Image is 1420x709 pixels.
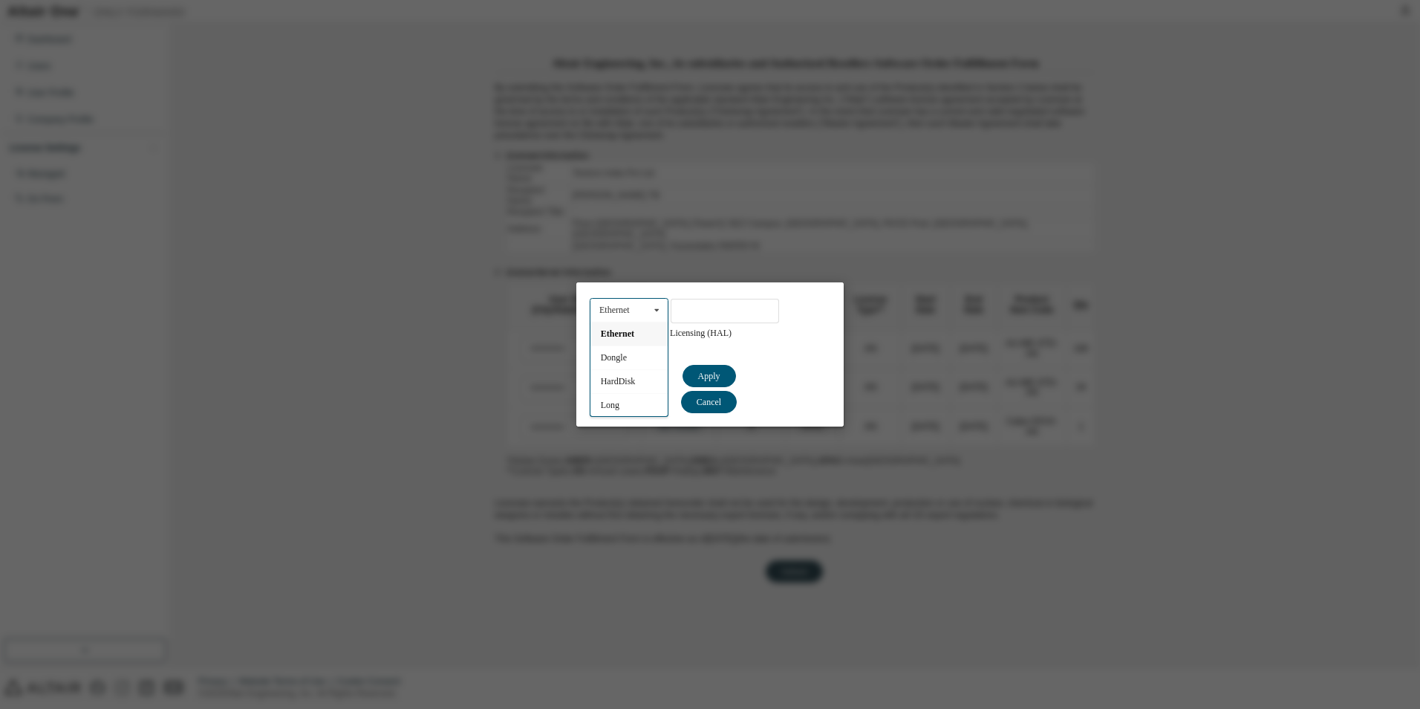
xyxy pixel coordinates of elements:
span: Long [601,400,619,410]
button: Apply [683,365,736,387]
div: Help [590,340,830,361]
button: Cancel [681,391,737,413]
span: Dongle [601,352,627,363]
span: HardDisk [601,376,636,386]
span: Ethernet [601,328,634,339]
div: Ethernet [599,305,630,314]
